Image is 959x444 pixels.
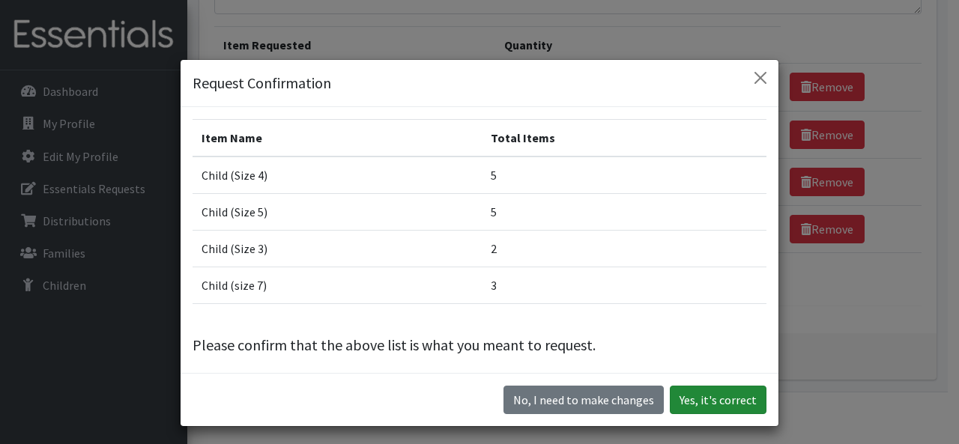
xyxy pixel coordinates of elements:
td: Child (Size 3) [193,230,482,267]
button: Close [748,66,772,90]
button: No I need to make changes [503,386,664,414]
td: 5 [482,193,766,230]
td: 3 [482,267,766,303]
td: Child (Size 4) [193,156,482,194]
th: Total Items [482,119,766,156]
th: Item Name [193,119,482,156]
td: Child (size 7) [193,267,482,303]
p: Please confirm that the above list is what you meant to request. [193,334,766,356]
td: 2 [482,230,766,267]
td: Child (Size 5) [193,193,482,230]
button: Yes, it's correct [670,386,766,414]
h5: Request Confirmation [193,72,331,94]
td: 5 [482,156,766,194]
